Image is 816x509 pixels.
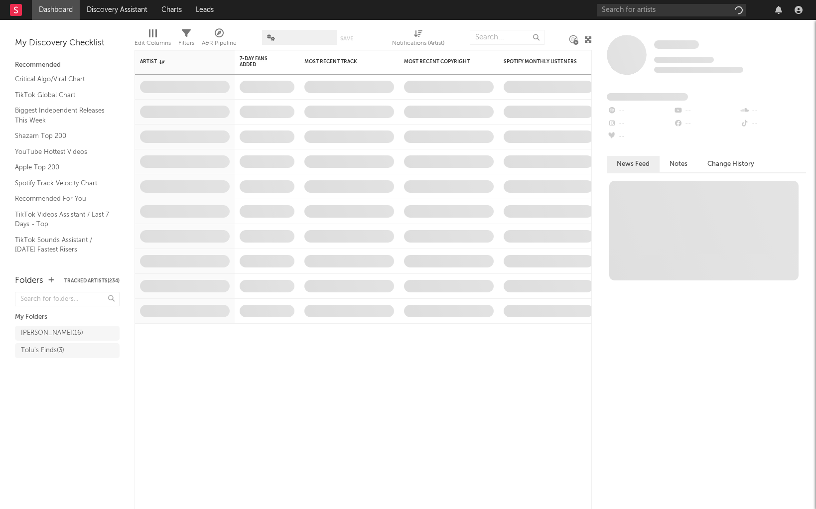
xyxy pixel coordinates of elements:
div: Filters [178,37,194,49]
button: Notes [660,156,697,172]
div: Edit Columns [135,37,171,49]
a: TikTok Videos Assistant / Last 7 Days - Top [15,209,110,230]
span: 0 fans last week [654,67,743,73]
button: Filter by 7-Day Fans Added [284,57,294,67]
div: -- [740,118,806,130]
a: Shazam Top 200 [15,130,110,141]
a: Apple Top 200 [15,162,110,173]
div: Notifications (Artist) [392,25,444,54]
div: [PERSON_NAME] ( 16 ) [21,327,83,339]
input: Search... [470,30,544,45]
a: Tolu's Finds(3) [15,343,120,358]
div: -- [673,118,739,130]
a: Recommended For You [15,193,110,204]
a: Critical Algo/Viral Chart [15,74,110,85]
button: Filter by Most Recent Copyright [484,57,494,67]
button: Filter by Most Recent Track [384,57,394,67]
div: Folders [15,275,43,287]
div: Artist [140,59,215,65]
div: A&R Pipeline [202,37,237,49]
a: [PERSON_NAME](16) [15,326,120,341]
div: Filters [178,25,194,54]
div: Tolu's Finds ( 3 ) [21,345,64,357]
div: Edit Columns [135,25,171,54]
a: Spotify Track Velocity Chart [15,178,110,189]
a: YouTube Hottest Videos [15,146,110,157]
button: News Feed [607,156,660,172]
div: A&R Pipeline [202,25,237,54]
div: -- [673,105,739,118]
input: Search for folders... [15,292,120,306]
div: Notifications (Artist) [392,37,444,49]
button: Filter by Artist [220,57,230,67]
button: Change History [697,156,764,172]
div: Recommended [15,59,120,71]
div: -- [607,105,673,118]
span: Some Artist [654,40,699,49]
button: Tracked Artists(234) [64,278,120,283]
div: Spotify Monthly Listeners [504,59,578,65]
button: Filter by Spotify Monthly Listeners [583,57,593,67]
div: -- [607,118,673,130]
button: Save [340,36,353,41]
div: -- [607,130,673,143]
div: -- [740,105,806,118]
a: TikTok Sounds Assistant / [DATE] Fastest Risers [15,235,110,255]
div: My Discovery Checklist [15,37,120,49]
div: Most Recent Copyright [404,59,479,65]
span: 7-Day Fans Added [240,56,279,68]
a: Some Artist [654,40,699,50]
span: Tracking Since: [DATE] [654,57,714,63]
div: Most Recent Track [304,59,379,65]
input: Search for artists [597,4,746,16]
span: Fans Added by Platform [607,93,688,101]
a: TikTok Global Chart [15,90,110,101]
div: My Folders [15,311,120,323]
a: Biggest Independent Releases This Week [15,105,110,126]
